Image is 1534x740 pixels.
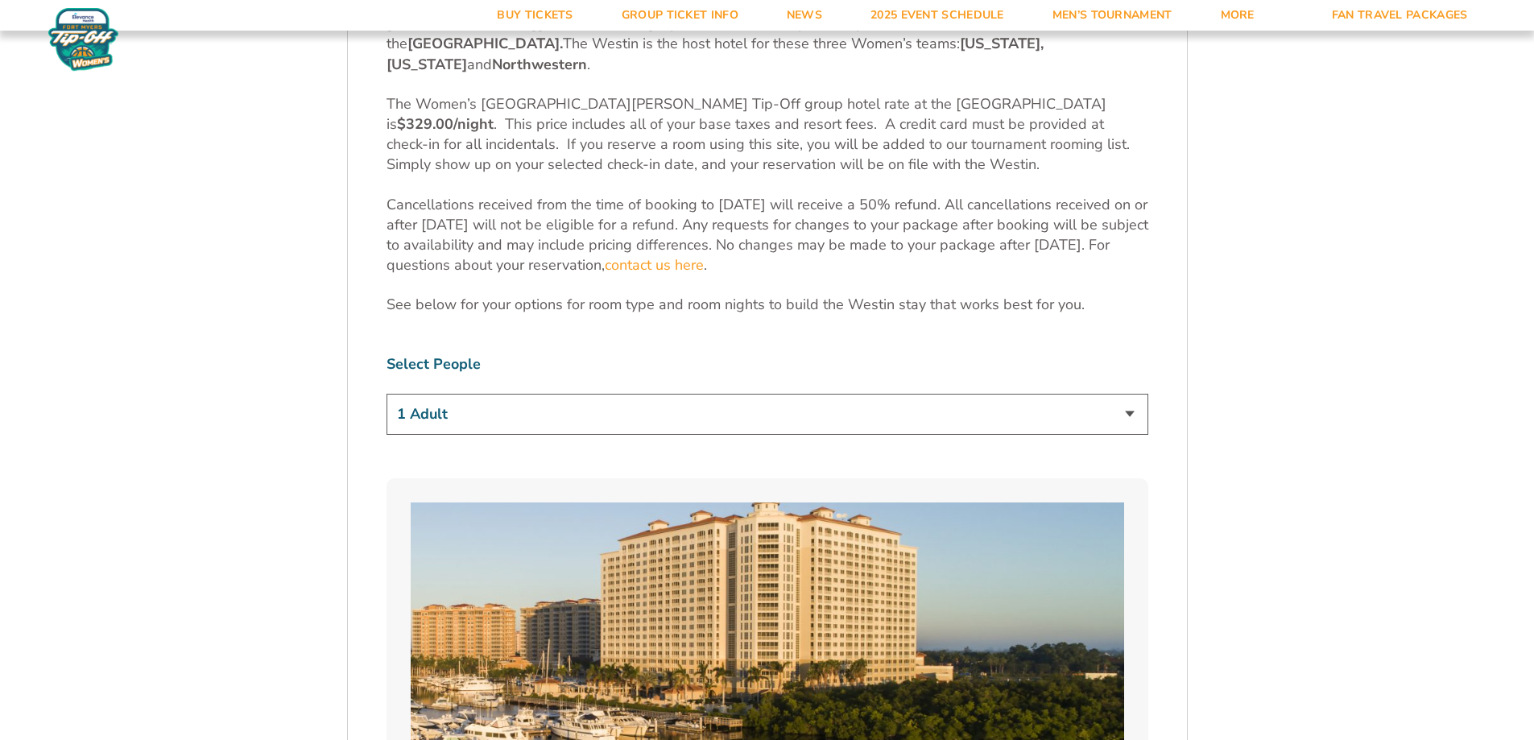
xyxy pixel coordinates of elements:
[605,255,704,275] a: contact us here
[387,354,1148,374] label: Select People
[397,114,494,134] strong: $329.00/night
[387,34,1044,73] b: [US_STATE], [US_STATE]
[560,34,563,53] b: .
[387,94,1148,176] p: The Women’s [GEOGRAPHIC_DATA][PERSON_NAME] Tip-Off group hotel rate at the [GEOGRAPHIC_DATA] is ....
[387,295,1148,315] p: See below for your options for room type and room nights to build the Westin stay that works best...
[492,55,587,74] b: Northwestern
[48,8,118,71] img: Women's Fort Myers Tip-Off
[407,34,560,53] span: [GEOGRAPHIC_DATA]
[387,195,1148,276] p: Cancellations received from the time of booking to [DATE] will receive a 50% refund. All cancella...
